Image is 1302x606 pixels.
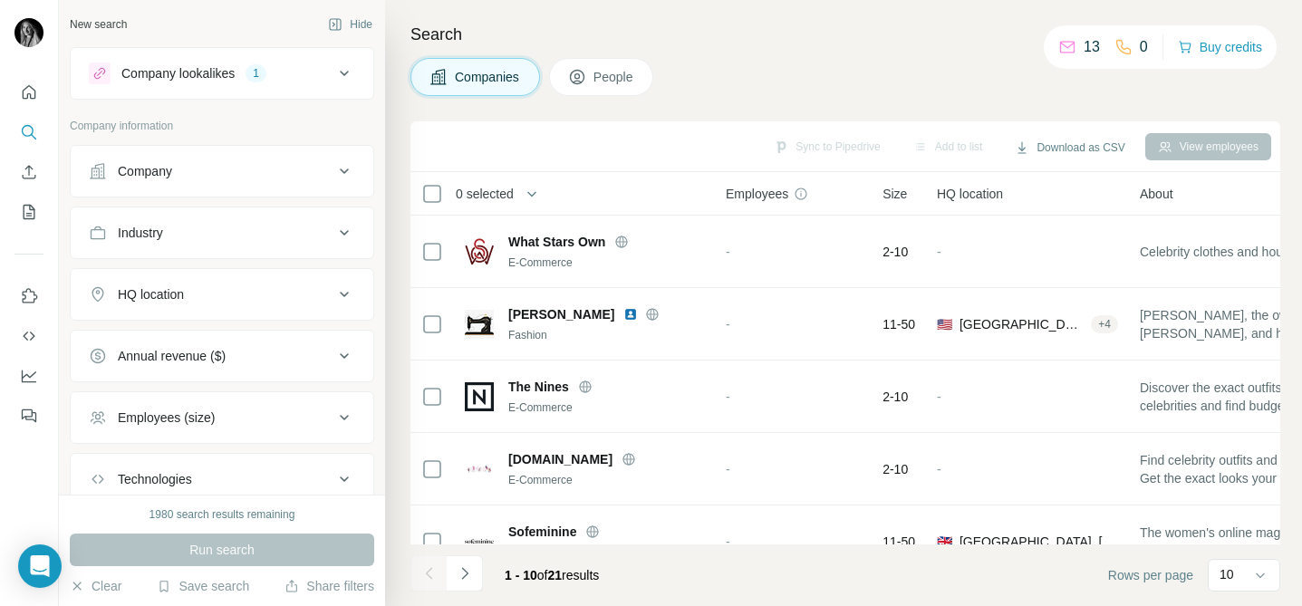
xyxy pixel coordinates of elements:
[410,22,1280,47] h4: Search
[71,52,373,95] button: Company lookalikes1
[118,470,192,488] div: Technologies
[118,409,215,427] div: Employees (size)
[882,533,915,551] span: 11-50
[455,68,521,86] span: Companies
[465,539,494,543] img: Logo of Sofeminine
[465,382,494,411] img: Logo of The Nines
[937,315,952,333] span: 🇺🇸
[118,285,184,303] div: HQ location
[14,76,43,109] button: Quick start
[465,237,494,266] img: Logo of What Stars Own
[465,310,494,339] img: Logo of Ludmila Couture
[70,118,374,134] p: Company information
[508,544,704,561] div: Lifestyle
[14,156,43,188] button: Enrich CSV
[508,450,612,468] span: [DOMAIN_NAME]
[157,577,249,595] button: Save search
[285,577,374,595] button: Share filters
[71,211,373,255] button: Industry
[882,460,908,478] span: 2-10
[1178,34,1262,60] button: Buy credits
[14,280,43,313] button: Use Surfe on LinkedIn
[315,11,385,38] button: Hide
[14,360,43,392] button: Dashboard
[71,396,373,439] button: Employees (size)
[1108,566,1193,584] span: Rows per page
[960,533,1118,551] span: [GEOGRAPHIC_DATA], [GEOGRAPHIC_DATA]|[GEOGRAPHIC_DATA] Inner|[GEOGRAPHIC_DATA] (W)|[GEOGRAPHIC_DATA]
[623,307,638,322] img: LinkedIn logo
[593,68,635,86] span: People
[71,457,373,501] button: Technologies
[118,347,226,365] div: Annual revenue ($)
[1140,185,1173,203] span: About
[465,463,494,476] img: Logo of CelebStyle.org
[505,568,599,582] span: results
[505,568,537,582] span: 1 - 10
[937,533,952,551] span: 🇬🇧
[508,327,704,343] div: Fashion
[18,544,62,588] div: Open Intercom Messenger
[1140,36,1148,58] p: 0
[70,16,127,33] div: New search
[71,334,373,378] button: Annual revenue ($)
[726,245,730,259] span: -
[508,305,614,323] span: [PERSON_NAME]
[246,65,266,82] div: 1
[726,534,730,549] span: -
[937,245,941,259] span: -
[726,185,788,203] span: Employees
[14,116,43,149] button: Search
[14,399,43,432] button: Feedback
[537,568,548,582] span: of
[149,506,295,523] div: 1980 search results remaining
[960,315,1084,333] span: [GEOGRAPHIC_DATA]
[726,317,730,332] span: -
[508,378,569,396] span: The Nines
[1002,134,1137,161] button: Download as CSV
[882,243,908,261] span: 2-10
[508,399,704,416] div: E-Commerce
[1091,316,1118,332] div: + 4
[882,388,908,406] span: 2-10
[1220,565,1234,583] p: 10
[14,18,43,47] img: Avatar
[937,390,941,404] span: -
[71,273,373,316] button: HQ location
[508,233,605,251] span: What Stars Own
[937,462,941,476] span: -
[508,255,704,271] div: E-Commerce
[71,149,373,193] button: Company
[937,185,1003,203] span: HQ location
[456,185,514,203] span: 0 selected
[1084,36,1100,58] p: 13
[508,472,704,488] div: E-Commerce
[548,568,563,582] span: 21
[726,390,730,404] span: -
[118,162,172,180] div: Company
[14,196,43,228] button: My lists
[882,315,915,333] span: 11-50
[726,462,730,476] span: -
[118,224,163,242] div: Industry
[447,555,483,592] button: Navigate to next page
[70,577,121,595] button: Clear
[121,64,235,82] div: Company lookalikes
[508,523,576,541] span: Sofeminine
[14,320,43,352] button: Use Surfe API
[882,185,907,203] span: Size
